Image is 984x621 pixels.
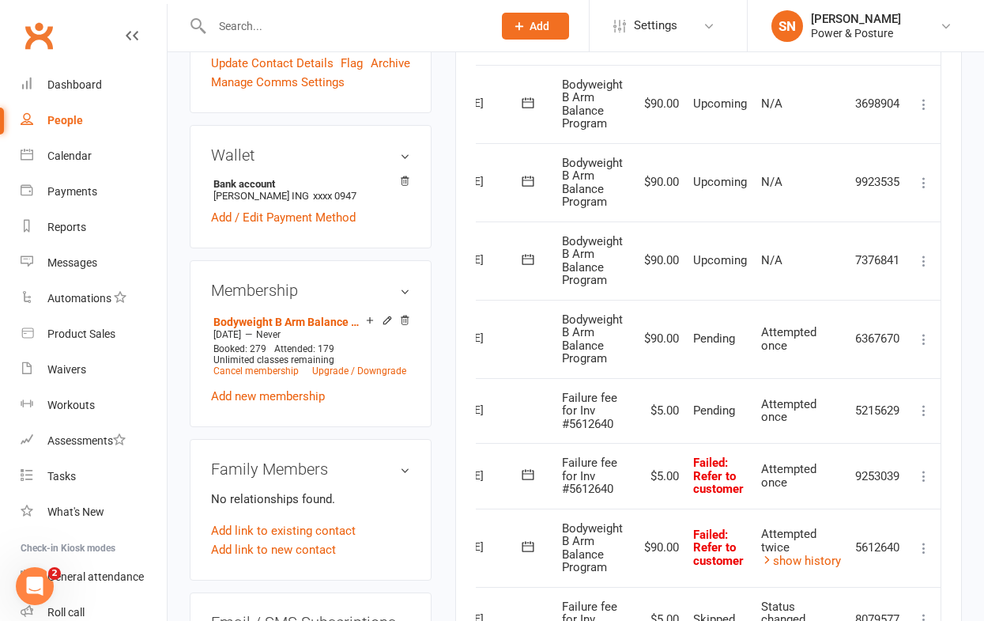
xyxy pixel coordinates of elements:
div: Calendar [47,150,92,162]
td: 9253039 [848,443,907,509]
td: 3698904 [848,65,907,143]
span: Bodyweight B Arm Balance Program [562,312,623,366]
td: $90.00 [632,143,686,222]
span: Attempted once [761,462,816,490]
span: Upcoming [693,97,747,111]
div: General attendance [47,570,144,583]
span: Failure fee for Inv #5612640 [562,456,617,496]
span: Failed [693,528,744,568]
td: 5612640 [848,509,907,587]
span: Unlimited classes remaining [213,354,334,365]
span: N/A [761,97,782,111]
a: Workouts [21,388,167,423]
a: Add link to existing contact [211,521,356,540]
strong: Bank account [213,178,402,190]
div: Waivers [47,363,86,376]
span: Upcoming [693,175,747,189]
span: : Refer to customer [693,456,744,496]
span: Attempted twice [761,527,816,555]
div: Assessments [47,434,126,447]
a: Calendar [21,138,167,174]
p: No relationships found. [211,490,410,509]
a: Cancel membership [213,365,299,377]
button: Add [502,13,569,40]
div: Payments [47,185,97,198]
a: Payments [21,174,167,210]
span: Upcoming [693,253,747,267]
span: Bodyweight B Arm Balance Program [562,521,623,575]
span: Bodyweight B Arm Balance Program [562,234,623,288]
li: [PERSON_NAME] ING [211,176,410,204]
a: General attendance kiosk mode [21,559,167,595]
div: [DATE] [451,325,524,350]
a: Manage Comms Settings [211,73,345,92]
div: [DATE] [451,169,524,193]
a: Flag [341,54,363,73]
h3: Wallet [211,146,410,164]
div: Dashboard [47,78,102,91]
span: N/A [761,253,782,267]
a: Waivers [21,352,167,388]
div: SN [771,10,803,42]
td: $90.00 [632,65,686,143]
div: Reports [47,221,86,233]
h3: Membership [211,282,410,299]
a: show history [761,554,841,568]
span: Booked: 279 [213,343,266,354]
span: Settings [634,8,677,44]
div: — [209,328,410,341]
a: Add / Edit Payment Method [211,208,356,227]
div: [PERSON_NAME] [811,12,901,26]
div: [DATE] [451,397,524,422]
td: $5.00 [632,443,686,509]
td: $5.00 [632,378,686,444]
span: Add [530,20,549,32]
td: 9923535 [848,143,907,222]
div: [DATE] [451,90,524,115]
span: Bodyweight B Arm Balance Program [562,78,623,131]
iframe: Intercom live chat [16,567,54,605]
span: Attended: 179 [274,343,334,354]
a: What's New [21,494,167,530]
td: $90.00 [632,300,686,378]
a: Dashboard [21,67,167,103]
span: Pending [693,403,735,418]
a: Archive [371,54,410,73]
a: Tasks [21,459,167,494]
a: Clubworx [19,16,58,55]
td: $90.00 [632,509,686,587]
a: People [21,103,167,138]
span: Never [256,329,281,340]
span: Attempted once [761,325,816,353]
span: Pending [693,331,735,346]
span: Failure fee for Inv #5612640 [562,391,617,431]
span: Failed [693,456,744,496]
span: 2 [48,567,61,580]
div: Messages [47,256,97,269]
a: Assessments [21,423,167,459]
a: Add link to new contact [211,540,336,559]
td: 7376841 [848,222,907,300]
div: [DATE] [451,463,524,487]
span: : Refer to customer [693,528,744,568]
td: 6367670 [848,300,907,378]
div: Roll call [47,606,85,619]
a: Bodyweight B Arm Balance Program [213,316,366,328]
div: People [47,114,83,127]
div: What's New [47,506,104,518]
a: Automations [21,281,167,316]
span: N/A [761,175,782,189]
a: Messages [21,245,167,281]
a: Add new membership [211,389,325,403]
span: [DATE] [213,329,241,340]
input: Search... [207,15,481,37]
div: [DATE] [451,247,524,271]
div: Tasks [47,470,76,483]
a: Update Contact Details [211,54,334,73]
span: xxxx 0947 [313,190,356,202]
a: Upgrade / Downgrade [312,365,406,377]
a: Product Sales [21,316,167,352]
td: $90.00 [632,222,686,300]
a: Reports [21,210,167,245]
div: Workouts [47,399,95,411]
